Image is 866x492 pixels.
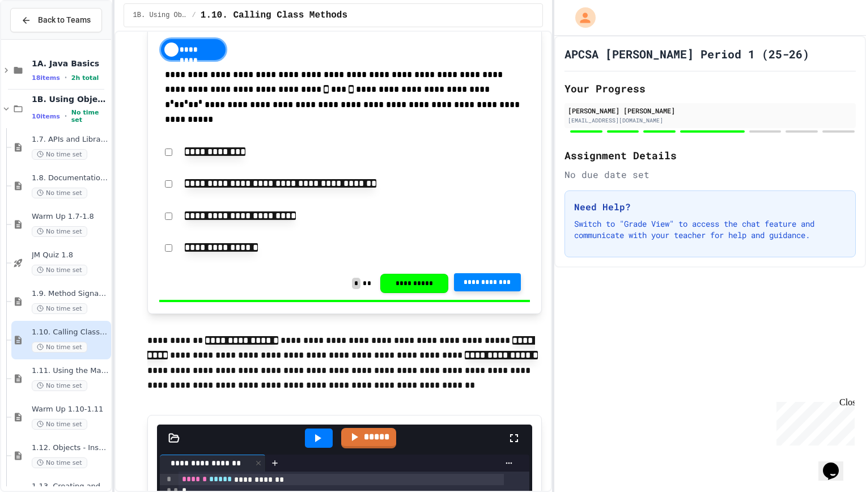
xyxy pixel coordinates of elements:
[32,265,87,275] span: No time set
[71,109,109,124] span: No time set
[65,73,67,82] span: •
[201,9,347,22] span: 1.10. Calling Class Methods
[32,226,87,237] span: No time set
[32,74,60,82] span: 18 items
[32,342,87,353] span: No time set
[32,289,109,299] span: 1.9. Method Signatures
[38,14,91,26] span: Back to Teams
[32,366,109,376] span: 1.11. Using the Math Class
[5,5,78,72] div: Chat with us now!Close
[564,46,809,62] h1: APCSA [PERSON_NAME] Period 1 (25-26)
[32,135,109,145] span: 1.7. APIs and Libraries
[32,149,87,160] span: No time set
[564,147,856,163] h2: Assignment Details
[574,200,846,214] h3: Need Help?
[568,105,852,116] div: [PERSON_NAME] [PERSON_NAME]
[564,80,856,96] h2: Your Progress
[568,116,852,125] div: [EMAIL_ADDRESS][DOMAIN_NAME]
[32,173,109,183] span: 1.8. Documentation with Comments and Preconditions
[772,397,855,446] iframe: chat widget
[65,112,67,121] span: •
[32,482,109,491] span: 1.13. Creating and Initializing Objects: Constructors
[32,405,109,414] span: Warm Up 1.10-1.11
[71,74,99,82] span: 2h total
[32,457,87,468] span: No time set
[32,188,87,198] span: No time set
[32,419,87,430] span: No time set
[32,328,109,337] span: 1.10. Calling Class Methods
[133,11,188,20] span: 1B. Using Objects
[32,94,109,104] span: 1B. Using Objects
[32,113,60,120] span: 10 items
[32,443,109,453] span: 1.12. Objects - Instances of Classes
[32,380,87,391] span: No time set
[564,168,856,181] div: No due date set
[574,218,846,241] p: Switch to "Grade View" to access the chat feature and communicate with your teacher for help and ...
[32,58,109,69] span: 1A. Java Basics
[32,303,87,314] span: No time set
[32,251,109,260] span: JM Quiz 1.8
[192,11,196,20] span: /
[818,447,855,481] iframe: chat widget
[563,5,598,31] div: My Account
[32,212,109,222] span: Warm Up 1.7-1.8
